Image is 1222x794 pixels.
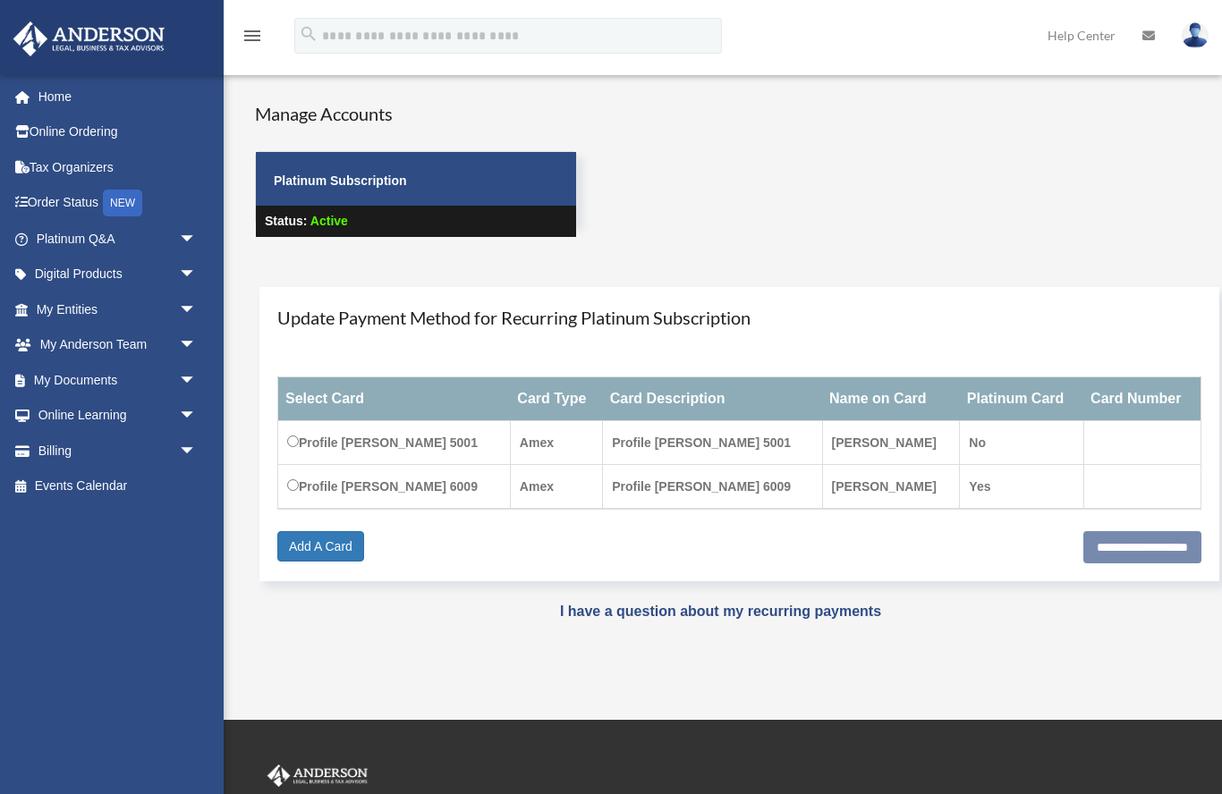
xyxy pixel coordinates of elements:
[265,214,307,228] strong: Status:
[960,421,1083,465] td: No
[179,221,215,258] span: arrow_drop_down
[242,25,263,46] i: menu
[960,377,1083,421] th: Platinum Card
[13,114,224,150] a: Online Ordering
[13,469,224,504] a: Events Calendar
[13,257,224,292] a: Digital Productsarrow_drop_down
[13,362,224,398] a: My Documentsarrow_drop_down
[278,377,511,421] th: Select Card
[13,398,224,434] a: Online Learningarrow_drop_down
[264,764,371,788] img: Anderson Advisors Platinum Portal
[822,465,960,510] td: [PERSON_NAME]
[242,31,263,46] a: menu
[274,173,407,188] strong: Platinum Subscription
[603,465,822,510] td: Profile [PERSON_NAME] 6009
[13,221,224,257] a: Platinum Q&Aarrow_drop_down
[603,377,822,421] th: Card Description
[277,305,1201,330] h4: Update Payment Method for Recurring Platinum Subscription
[179,327,215,364] span: arrow_drop_down
[310,214,348,228] span: Active
[960,465,1083,510] td: Yes
[510,465,602,510] td: Amex
[277,531,364,562] a: Add A Card
[510,421,602,465] td: Amex
[179,257,215,293] span: arrow_drop_down
[255,101,577,126] h4: Manage Accounts
[1083,377,1201,421] th: Card Number
[13,433,224,469] a: Billingarrow_drop_down
[560,604,881,619] a: I have a question about my recurring payments
[603,421,822,465] td: Profile [PERSON_NAME] 5001
[299,24,318,44] i: search
[13,79,224,114] a: Home
[13,149,224,185] a: Tax Organizers
[179,291,215,328] span: arrow_drop_down
[13,327,224,363] a: My Anderson Teamarrow_drop_down
[13,185,224,222] a: Order StatusNEW
[822,377,960,421] th: Name on Card
[278,421,511,465] td: Profile [PERSON_NAME] 5001
[13,291,224,327] a: My Entitiesarrow_drop_down
[278,465,511,510] td: Profile [PERSON_NAME] 6009
[1182,22,1209,48] img: User Pic
[8,21,170,56] img: Anderson Advisors Platinum Portal
[103,190,142,216] div: NEW
[822,421,960,465] td: [PERSON_NAME]
[179,398,215,435] span: arrow_drop_down
[179,362,215,399] span: arrow_drop_down
[179,433,215,469] span: arrow_drop_down
[510,377,602,421] th: Card Type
